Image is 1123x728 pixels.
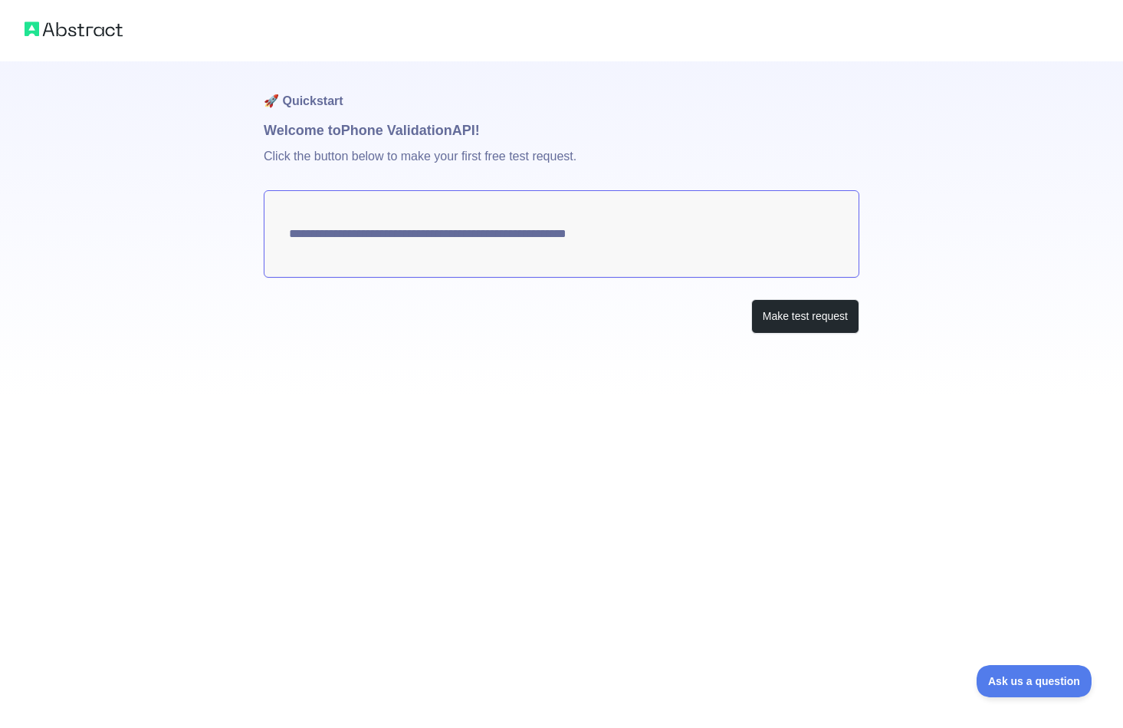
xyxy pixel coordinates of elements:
img: Abstract logo [25,18,123,40]
h1: 🚀 Quickstart [264,61,859,120]
iframe: Toggle Customer Support [977,665,1092,697]
button: Make test request [751,299,859,334]
h1: Welcome to Phone Validation API! [264,120,859,141]
p: Click the button below to make your first free test request. [264,141,859,190]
